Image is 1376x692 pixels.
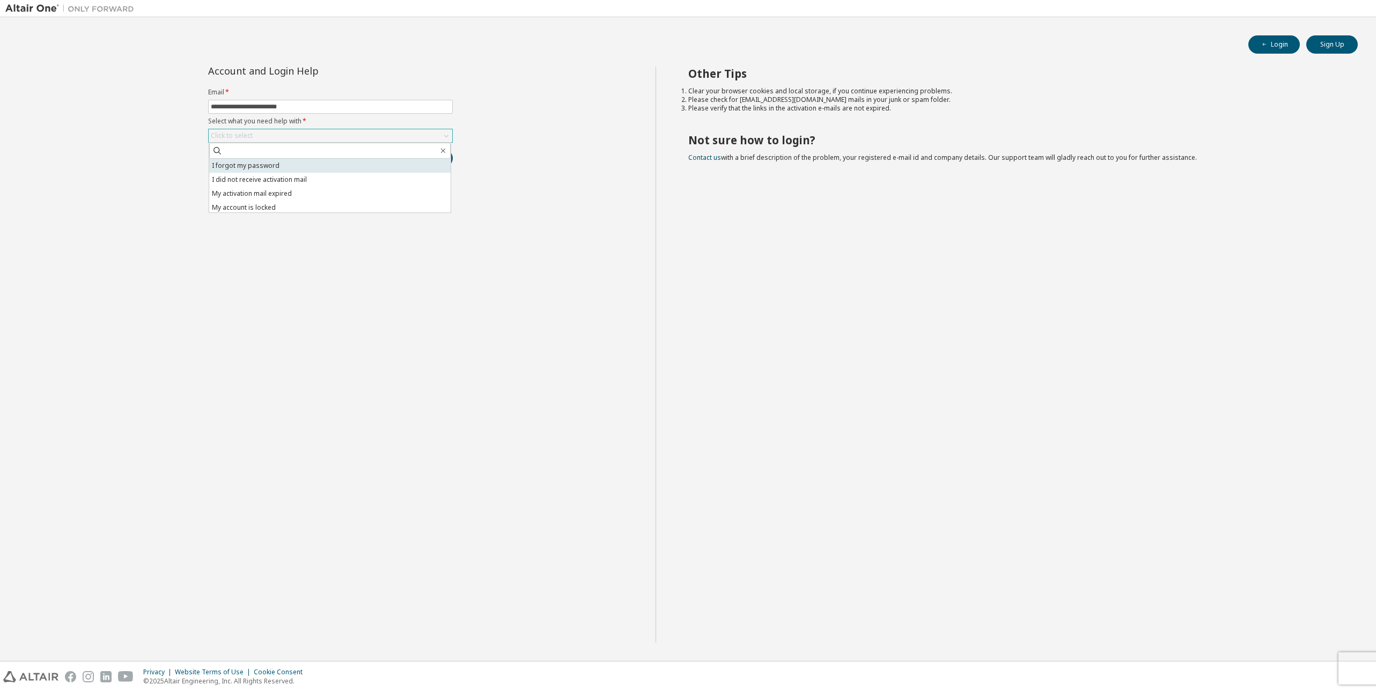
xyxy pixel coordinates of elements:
[688,95,1338,104] li: Please check for [EMAIL_ADDRESS][DOMAIN_NAME] mails in your junk or spam folder.
[143,676,309,686] p: © 2025 Altair Engineering, Inc. All Rights Reserved.
[118,671,134,682] img: youtube.svg
[1306,35,1358,54] button: Sign Up
[688,153,1197,162] span: with a brief description of the problem, your registered e-mail id and company details. Our suppo...
[688,133,1338,147] h2: Not sure how to login?
[688,87,1338,95] li: Clear your browser cookies and local storage, if you continue experiencing problems.
[175,668,254,676] div: Website Terms of Use
[3,671,58,682] img: altair_logo.svg
[688,67,1338,80] h2: Other Tips
[211,131,253,140] div: Click to select
[100,671,112,682] img: linkedin.svg
[5,3,139,14] img: Altair One
[208,67,404,75] div: Account and Login Help
[688,104,1338,113] li: Please verify that the links in the activation e-mails are not expired.
[65,671,76,682] img: facebook.svg
[208,88,453,97] label: Email
[254,668,309,676] div: Cookie Consent
[688,153,721,162] a: Contact us
[209,129,452,142] div: Click to select
[143,668,175,676] div: Privacy
[208,117,453,126] label: Select what you need help with
[83,671,94,682] img: instagram.svg
[1248,35,1300,54] button: Login
[209,159,451,173] li: I forgot my password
